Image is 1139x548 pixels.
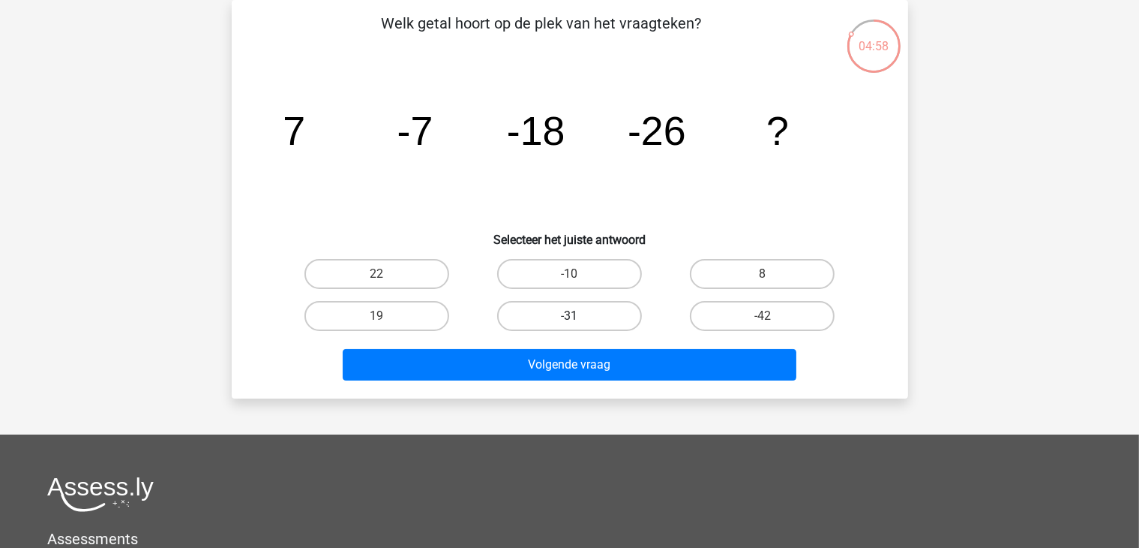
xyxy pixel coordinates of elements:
[690,259,835,289] label: 8
[497,259,642,289] label: -10
[628,108,686,153] tspan: -26
[497,301,642,331] label: -31
[304,259,449,289] label: 22
[304,301,449,331] label: 19
[690,301,835,331] label: -42
[846,18,902,56] div: 04:58
[397,108,433,153] tspan: -7
[256,12,828,57] p: Welk getal hoort op de plek van het vraagteken?
[256,221,884,247] h6: Selecteer het juiste antwoord
[343,349,796,381] button: Volgende vraag
[506,108,565,153] tspan: -18
[47,477,154,512] img: Assessly logo
[766,108,789,153] tspan: ?
[47,530,1092,548] h5: Assessments
[283,108,305,153] tspan: 7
